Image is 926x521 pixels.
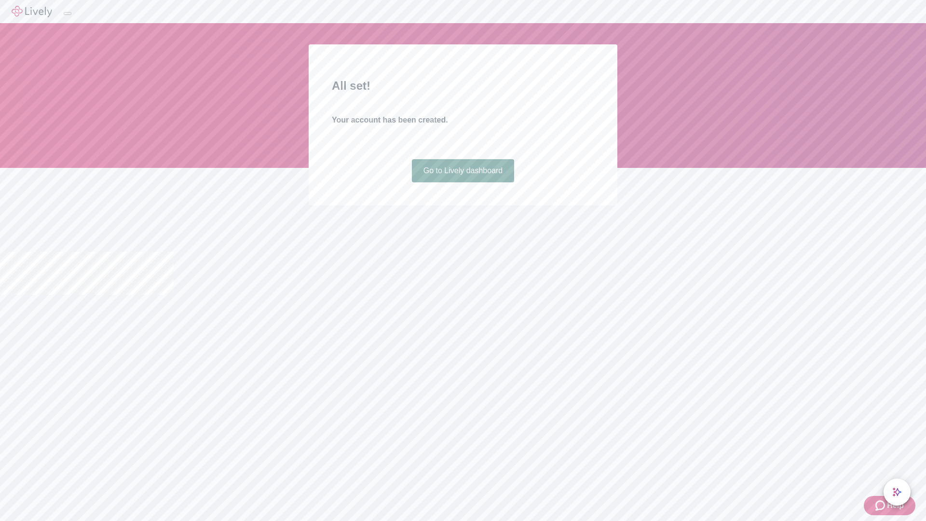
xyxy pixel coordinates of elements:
[12,6,52,17] img: Lively
[332,114,594,126] h4: Your account has been created.
[884,479,911,506] button: chat
[412,159,515,182] a: Go to Lively dashboard
[887,500,904,511] span: Help
[875,500,887,511] svg: Zendesk support icon
[864,496,915,515] button: Zendesk support iconHelp
[892,487,902,497] svg: Lively AI Assistant
[64,12,71,15] button: Log out
[332,77,594,95] h2: All set!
